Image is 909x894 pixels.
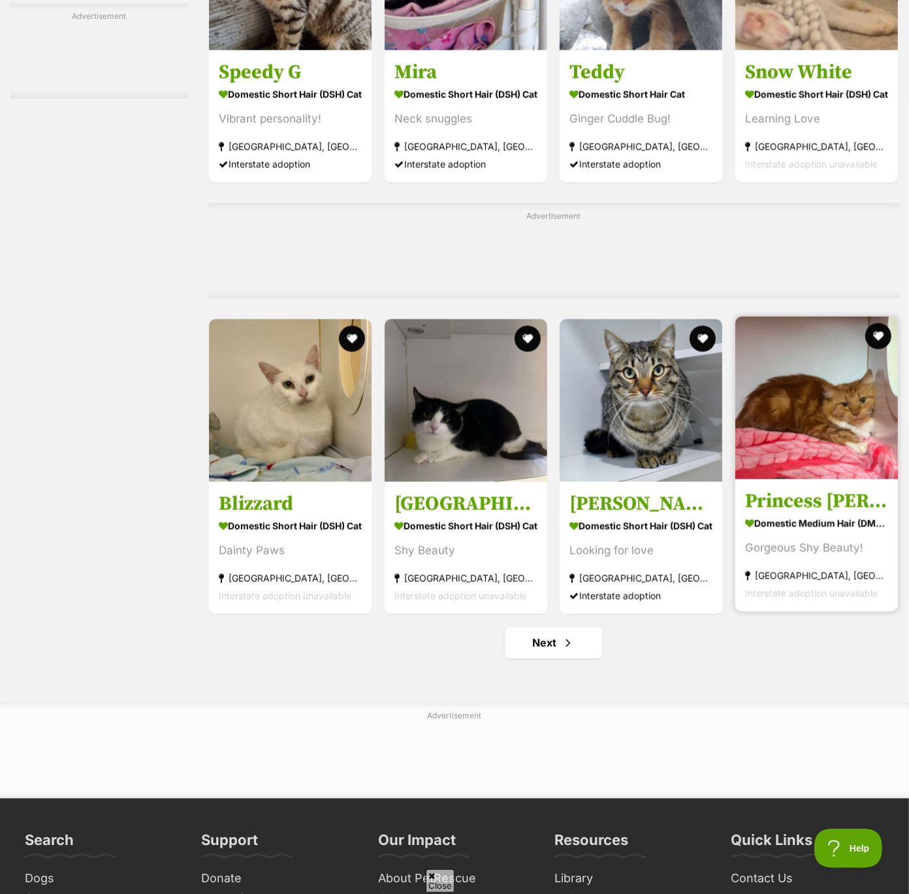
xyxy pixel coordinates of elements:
h3: Mira [394,59,537,84]
div: Learning Love [745,110,888,127]
div: Interstate adoption [569,155,712,172]
strong: Domestic Short Hair (DSH) Cat [394,84,537,103]
a: Speedy G Domestic Short Hair (DSH) Cat Vibrant personality! [GEOGRAPHIC_DATA], [GEOGRAPHIC_DATA] ... [209,50,372,182]
h3: Support [201,831,258,857]
h3: Quick Links [731,831,813,857]
div: Neck snuggles [394,110,537,127]
a: Donate [196,869,359,889]
div: Ginger Cuddle Bug! [569,110,712,127]
a: Blizzard Domestic Short Hair (DSH) Cat Dainty Paws [GEOGRAPHIC_DATA], [GEOGRAPHIC_DATA] Interstat... [209,482,372,615]
a: [GEOGRAPHIC_DATA] Domestic Short Hair (DSH) Cat Shy Beauty [GEOGRAPHIC_DATA], [GEOGRAPHIC_DATA] I... [385,482,547,615]
strong: Domestic Short Hair (DSH) Cat [394,517,537,535]
h3: Teddy [569,59,712,84]
span: Interstate adoption unavailable [745,158,878,169]
strong: [GEOGRAPHIC_DATA], [GEOGRAPHIC_DATA] [219,137,362,155]
button: favourite [865,323,891,349]
strong: [GEOGRAPHIC_DATA], [GEOGRAPHIC_DATA] [745,567,888,584]
strong: Domestic Short Hair (DSH) Cat [219,517,362,535]
a: Teddy Domestic Short Hair Cat Ginger Cuddle Bug! [GEOGRAPHIC_DATA], [GEOGRAPHIC_DATA] Interstate ... [560,50,722,182]
img: Princess Harriette - Domestic Medium Hair (DMH) Cat [735,317,898,479]
a: [PERSON_NAME] Domestic Short Hair (DSH) Cat Looking for love [GEOGRAPHIC_DATA], [GEOGRAPHIC_DATA]... [560,482,722,615]
h3: [PERSON_NAME] [569,492,712,517]
strong: [GEOGRAPHIC_DATA], [GEOGRAPHIC_DATA] [569,137,712,155]
button: favourite [690,326,716,352]
a: Mira Domestic Short Hair (DSH) Cat Neck snuggles [GEOGRAPHIC_DATA], [GEOGRAPHIC_DATA] Interstate ... [385,50,547,182]
strong: [GEOGRAPHIC_DATA], [GEOGRAPHIC_DATA] [394,137,537,155]
div: Gorgeous Shy Beauty! [745,539,888,557]
strong: Domestic Medium Hair (DMH) Cat [745,514,888,533]
img: Freddie - Domestic Short Hair (DSH) Cat [560,319,722,482]
strong: Domestic Short Hair (DSH) Cat [219,84,362,103]
strong: [GEOGRAPHIC_DATA], [GEOGRAPHIC_DATA] [394,569,537,587]
a: Princess [PERSON_NAME] Domestic Medium Hair (DMH) Cat Gorgeous Shy Beauty! [GEOGRAPHIC_DATA], [GE... [735,479,898,612]
h3: [GEOGRAPHIC_DATA] [394,492,537,517]
a: Dogs [20,869,183,889]
img: Blizzard - Domestic Short Hair (DSH) Cat [209,319,372,482]
div: Dainty Paws [219,542,362,560]
a: Next page [505,628,603,659]
strong: Domestic Short Hair (DSH) Cat [569,517,712,535]
nav: Pagination [208,628,899,659]
a: Snow White Domestic Short Hair (DSH) Cat Learning Love [GEOGRAPHIC_DATA], [GEOGRAPHIC_DATA] Inter... [735,50,898,182]
span: Interstate adoption unavailable [394,590,527,601]
strong: [GEOGRAPHIC_DATA], [GEOGRAPHIC_DATA] [219,569,362,587]
h3: Blizzard [219,492,362,517]
span: Interstate adoption unavailable [745,588,878,599]
button: favourite [340,326,366,352]
div: Advertisement [208,203,899,298]
div: Interstate adoption [394,155,537,172]
span: Interstate adoption unavailable [219,590,351,601]
div: Interstate adoption [219,155,362,172]
a: Contact Us [726,869,889,889]
div: Vibrant personality! [219,110,362,127]
span: Close [426,869,455,892]
img: Brooklyn - Domestic Short Hair (DSH) Cat [385,319,547,482]
button: favourite [515,326,541,352]
h3: Speedy G [219,59,362,84]
h3: Resources [554,831,628,857]
h3: Princess [PERSON_NAME] [745,489,888,514]
div: Looking for love [569,542,712,560]
h3: Snow White [745,59,888,84]
div: Advertisement [10,3,188,99]
a: About PetRescue [373,869,536,889]
strong: Domestic Short Hair Cat [569,84,712,103]
a: Library [549,869,712,889]
strong: [GEOGRAPHIC_DATA], [GEOGRAPHIC_DATA] [745,137,888,155]
iframe: Help Scout Beacon - Open [814,829,883,868]
strong: Domestic Short Hair (DSH) Cat [745,84,888,103]
h3: Our Impact [378,831,456,857]
div: Shy Beauty [394,542,537,560]
div: Interstate adoption [569,587,712,605]
strong: [GEOGRAPHIC_DATA], [GEOGRAPHIC_DATA] [569,569,712,587]
h3: Search [25,831,74,857]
